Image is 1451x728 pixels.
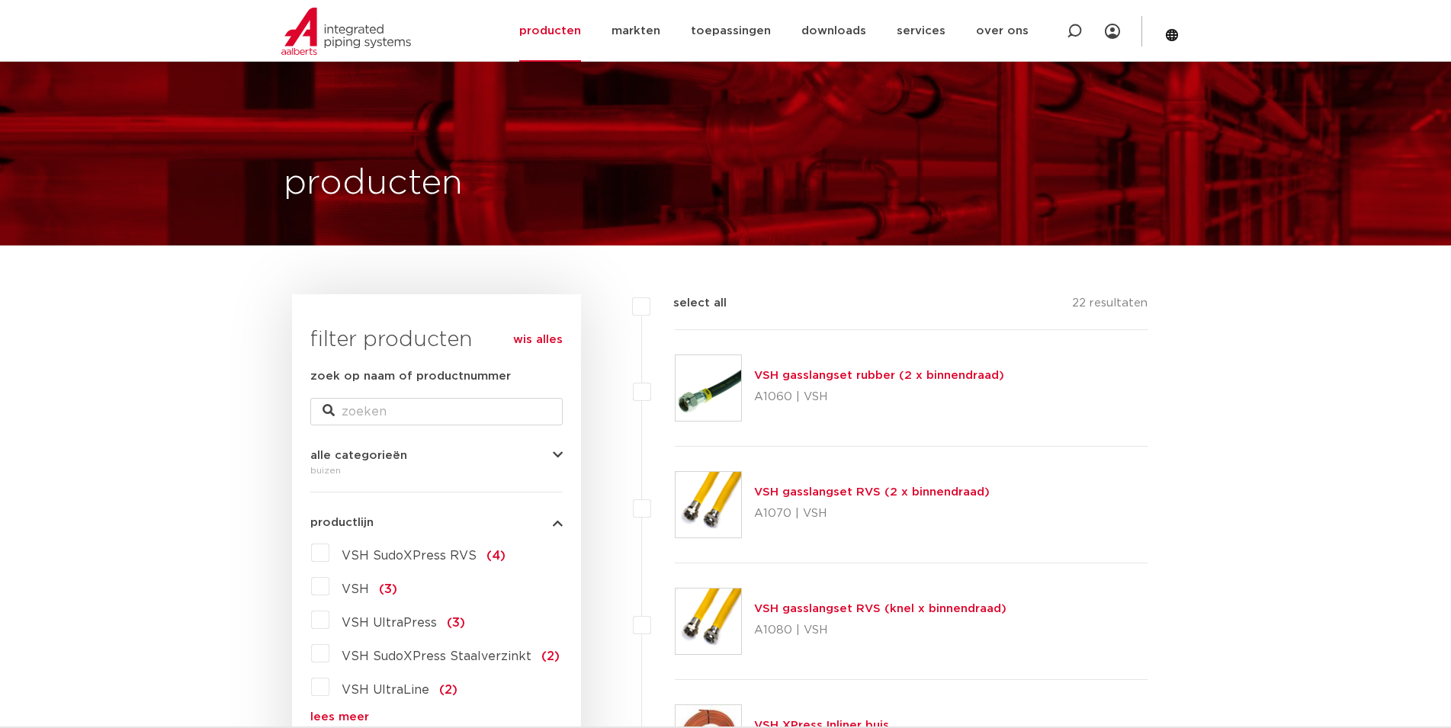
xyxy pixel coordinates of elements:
span: VSH UltraPress [342,617,437,629]
button: productlijn [310,517,563,528]
span: (3) [447,617,465,629]
span: VSH [342,583,369,595]
span: VSH UltraLine [342,684,429,696]
p: 22 resultaten [1072,294,1148,318]
a: wis alles [513,331,563,349]
img: Thumbnail for VSH gasslangset RVS (knel x binnendraad) [676,588,741,654]
span: VSH SudoXPress RVS [342,550,477,562]
p: A1060 | VSH [754,385,1004,409]
span: (2) [541,650,560,662]
span: VSH SudoXPress Staalverzinkt [342,650,531,662]
button: alle categorieën [310,450,563,461]
input: zoeken [310,398,563,425]
a: VSH gasslangset rubber (2 x binnendraad) [754,370,1004,381]
a: VSH gasslangset RVS (2 x binnendraad) [754,486,990,498]
img: Thumbnail for VSH gasslangset RVS (2 x binnendraad) [676,472,741,537]
span: productlijn [310,517,374,528]
span: (2) [439,684,457,696]
label: zoek op naam of productnummer [310,367,511,386]
h3: filter producten [310,325,563,355]
label: select all [650,294,727,313]
p: A1070 | VSH [754,502,990,526]
p: A1080 | VSH [754,618,1006,643]
a: VSH gasslangset RVS (knel x binnendraad) [754,603,1006,614]
img: Thumbnail for VSH gasslangset rubber (2 x binnendraad) [676,355,741,421]
span: alle categorieën [310,450,407,461]
span: (3) [379,583,397,595]
div: buizen [310,461,563,479]
span: (4) [486,550,506,562]
a: lees meer [310,711,563,723]
h1: producten [284,159,463,208]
